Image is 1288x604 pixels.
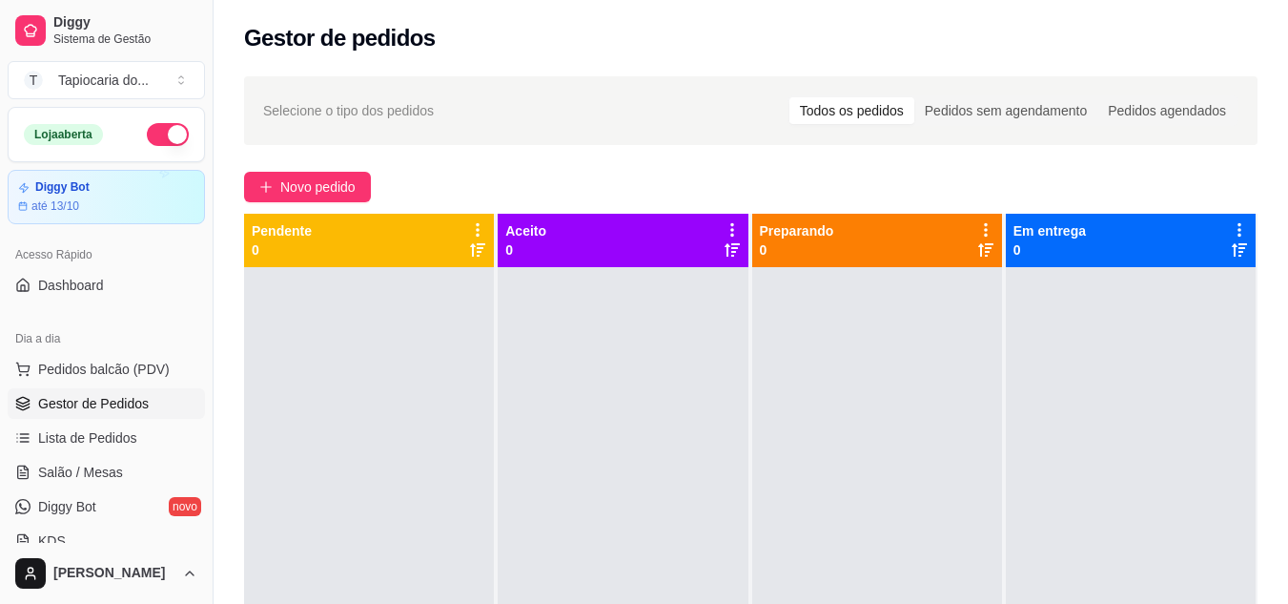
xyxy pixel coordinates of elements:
[244,172,371,202] button: Novo pedido
[252,240,312,260] p: 0
[31,198,79,214] article: até 13/10
[280,177,356,198] span: Novo pedido
[53,14,197,31] span: Diggy
[38,531,66,551] span: KDS
[8,526,205,556] a: KDS
[147,123,189,146] button: Alterar Status
[760,240,834,260] p: 0
[8,457,205,488] a: Salão / Mesas
[8,170,205,224] a: Diggy Botaté 13/10
[58,71,149,90] div: Tapiocaria do ...
[505,240,546,260] p: 0
[263,100,434,121] span: Selecione o tipo dos pedidos
[1097,97,1237,124] div: Pedidos agendados
[8,323,205,354] div: Dia a dia
[38,276,104,295] span: Dashboard
[8,240,205,270] div: Acesso Rápido
[35,180,90,195] article: Diggy Bot
[8,423,205,453] a: Lista de Pedidos
[1013,240,1086,260] p: 0
[53,31,197,47] span: Sistema de Gestão
[244,23,436,53] h2: Gestor de pedidos
[38,497,96,516] span: Diggy Bot
[914,97,1097,124] div: Pedidos sem agendamento
[24,124,103,145] div: Loja aberta
[252,221,312,240] p: Pendente
[38,463,123,482] span: Salão / Mesas
[789,97,914,124] div: Todos os pedidos
[38,394,149,413] span: Gestor de Pedidos
[259,180,273,194] span: plus
[8,354,205,385] button: Pedidos balcão (PDV)
[8,551,205,596] button: [PERSON_NAME]
[38,360,170,379] span: Pedidos balcão (PDV)
[8,8,205,53] a: DiggySistema de Gestão
[505,221,546,240] p: Aceito
[8,61,205,99] button: Select a team
[760,221,834,240] p: Preparando
[53,565,174,582] span: [PERSON_NAME]
[24,71,43,90] span: T
[8,491,205,522] a: Diggy Botnovo
[8,270,205,301] a: Dashboard
[1013,221,1086,240] p: Em entrega
[38,428,137,448] span: Lista de Pedidos
[8,388,205,419] a: Gestor de Pedidos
